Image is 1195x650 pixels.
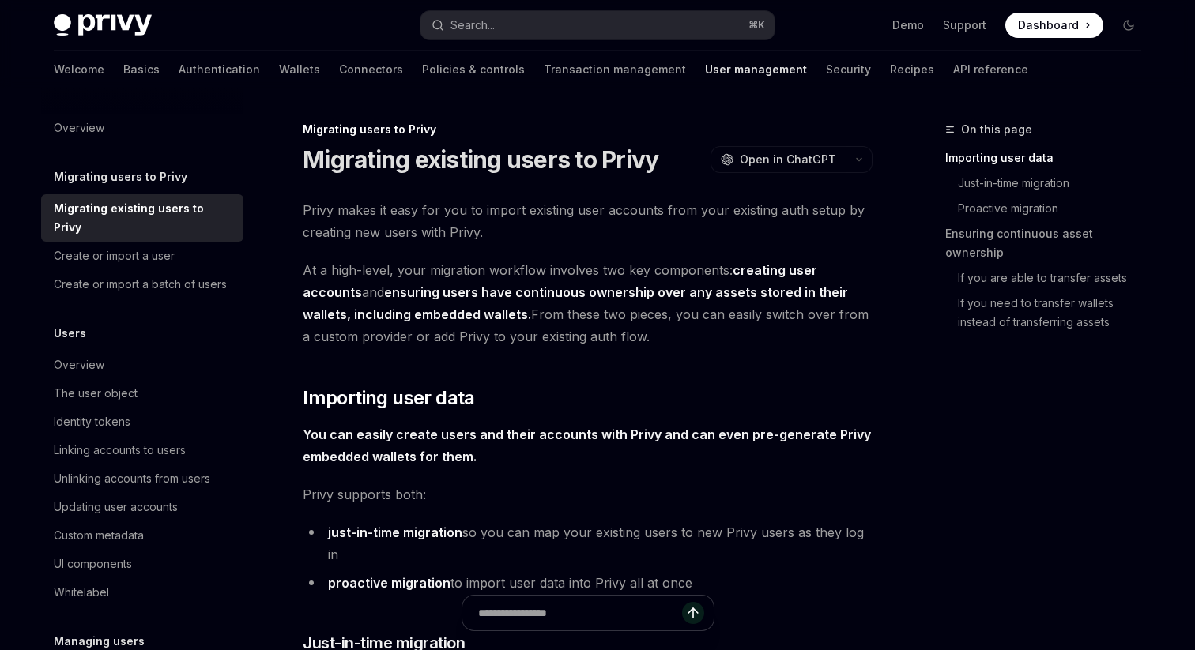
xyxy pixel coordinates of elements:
a: Overview [41,351,243,379]
div: Identity tokens [54,412,130,431]
a: Updating user accounts [41,493,243,521]
strong: You can easily create users and their accounts with Privy and can even pre-generate Privy embedde... [303,426,871,464]
a: Identity tokens [41,408,243,436]
h5: Migrating users to Privy [54,167,187,186]
a: Policies & controls [422,51,525,88]
a: Recipes [890,51,934,88]
a: Migrating existing users to Privy [41,194,243,242]
span: ⌘ K [748,19,765,32]
div: Search... [450,16,495,35]
a: Support [943,17,986,33]
a: The user object [41,379,243,408]
a: just-in-time migration [328,524,462,541]
div: Unlinking accounts from users [54,469,210,488]
a: Transaction management [544,51,686,88]
div: Linking accounts to users [54,441,186,460]
a: Create or import a batch of users [41,270,243,299]
div: Migrating existing users to Privy [54,199,234,237]
a: Demo [892,17,924,33]
div: Whitelabel [54,583,109,602]
button: Send message [682,602,704,624]
div: Create or import a user [54,246,175,265]
a: User management [705,51,807,88]
a: Proactive migration [945,196,1154,221]
li: so you can map your existing users to new Privy users as they log in [303,521,873,565]
a: Custom metadata [41,521,243,550]
span: Privy makes it easy for you to import existing user accounts from your existing auth setup by cre... [303,199,873,243]
a: UI components [41,550,243,578]
div: The user object [54,384,138,403]
a: Ensuring continuous asset ownership [945,221,1154,265]
a: Unlinking accounts from users [41,464,243,493]
strong: ensuring users have continuous ownership over any assets stored in their wallets, including embed... [303,284,848,322]
div: UI components [54,554,132,573]
h5: Users [54,324,86,343]
a: Linking accounts to users [41,436,243,464]
a: Whitelabel [41,578,243,607]
div: Custom metadata [54,526,144,545]
span: On this page [961,120,1032,139]
a: Dashboard [1005,13,1103,38]
a: Importing user data [945,145,1154,171]
a: Welcome [54,51,104,88]
a: API reference [953,51,1028,88]
span: Dashboard [1018,17,1079,33]
span: Open in ChatGPT [740,152,836,167]
h1: Migrating existing users to Privy [303,145,658,174]
a: Connectors [339,51,403,88]
a: Just-in-time migration [945,171,1154,196]
a: If you need to transfer wallets instead of transferring assets [945,291,1154,335]
div: Overview [54,118,104,137]
li: to import user data into Privy all at once [303,572,873,594]
a: Basics [123,51,160,88]
button: Toggle dark mode [1116,13,1141,38]
a: Overview [41,114,243,142]
button: Open in ChatGPT [711,146,846,173]
button: Search...⌘K [420,11,775,39]
img: dark logo [54,14,152,36]
a: Wallets [279,51,320,88]
a: proactive migration [328,575,450,592]
a: Authentication [179,51,260,88]
span: At a high-level, your migration workflow involves two key components: and From these two pieces, ... [303,259,873,348]
span: Privy supports both: [303,483,873,505]
span: Importing user data [303,385,475,411]
div: Overview [54,355,104,374]
a: Security [826,51,871,88]
div: Updating user accounts [54,498,178,517]
input: Ask a question... [478,596,682,630]
a: If you are able to transfer assets [945,265,1154,291]
div: Migrating users to Privy [303,122,873,137]
div: Create or import a batch of users [54,275,227,294]
a: Create or import a user [41,242,243,270]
